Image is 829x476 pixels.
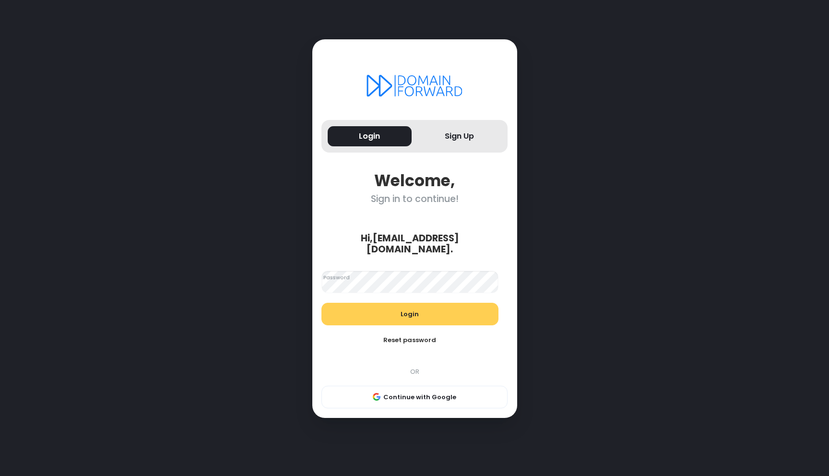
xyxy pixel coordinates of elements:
button: Continue with Google [321,386,508,409]
div: Hi, [EMAIL_ADDRESS][DOMAIN_NAME] . [317,233,503,255]
button: Login [321,303,498,326]
button: Reset password [321,329,498,352]
button: Sign Up [418,126,502,147]
button: Login [328,126,412,147]
div: Welcome, [321,171,508,190]
div: OR [317,367,512,377]
div: Sign in to continue! [321,193,508,204]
